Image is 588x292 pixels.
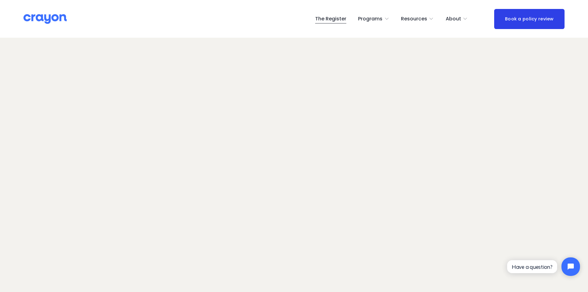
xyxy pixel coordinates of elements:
[315,14,346,24] a: The Register
[401,14,434,24] a: folder dropdown
[23,14,67,24] img: Crayon
[502,252,585,281] iframe: Tidio Chat
[358,14,389,24] a: folder dropdown
[401,15,427,23] span: Resources
[358,15,382,23] span: Programs
[446,14,468,24] a: folder dropdown
[446,15,461,23] span: About
[494,9,565,29] a: Book a policy review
